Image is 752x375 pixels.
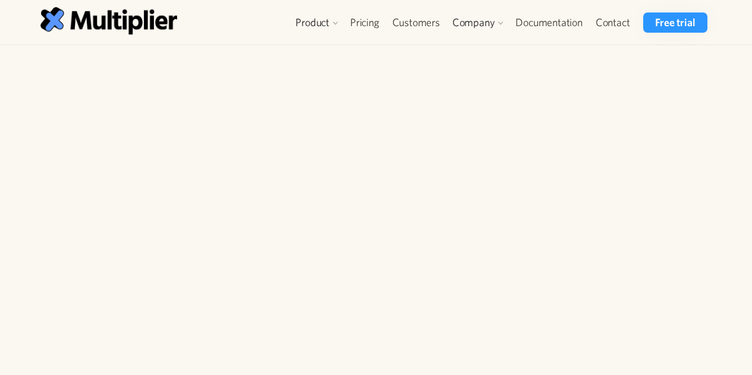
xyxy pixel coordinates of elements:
a: Contact [589,12,637,33]
a: Documentation [509,12,589,33]
div: Product [295,15,329,30]
div: Product [290,12,344,33]
a: Customers [386,12,446,33]
a: Free trial [643,12,707,33]
div: Company [446,12,509,33]
div: Company [452,15,495,30]
a: Pricing [344,12,386,33]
